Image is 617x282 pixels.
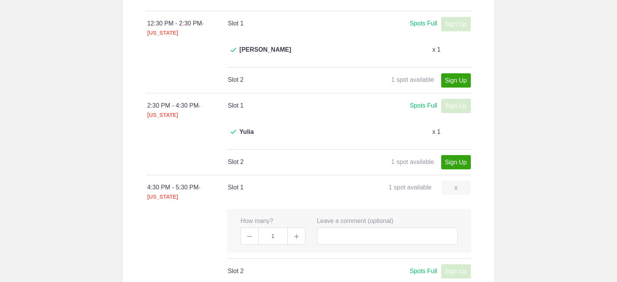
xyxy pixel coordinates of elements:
[231,48,236,52] img: Check dark green
[239,45,291,64] span: [PERSON_NAME]
[441,73,471,88] a: Sign Up
[410,267,437,276] div: Spots Full
[231,130,236,134] img: Check dark green
[410,101,437,111] div: Spots Full
[432,127,440,137] p: x 1
[317,217,393,226] label: Leave a comment (optional)
[228,101,349,110] h4: Slot 1
[147,101,228,120] div: 2:30 PM - 4:30 PM
[391,76,434,83] span: 1 spot available
[389,184,432,191] span: 1 spot available
[147,19,228,37] div: 12:30 PM - 2:30 PM
[241,217,273,226] label: How many?
[239,127,254,146] span: Yulia
[441,155,471,169] a: Sign Up
[228,75,349,84] h4: Slot 2
[228,183,349,192] h4: Slot 1
[147,183,228,201] div: 4:30 PM - 5:30 PM
[391,159,434,165] span: 1 spot available
[432,45,440,54] p: x 1
[228,267,349,276] h4: Slot 2
[228,157,349,167] h4: Slot 2
[147,184,201,200] span: - [US_STATE]
[147,103,201,118] span: - [US_STATE]
[410,19,437,29] div: Spots Full
[147,20,204,36] span: - [US_STATE]
[247,236,252,237] img: Minus gray
[228,19,349,28] h4: Slot 1
[442,181,471,195] a: x
[294,234,299,239] img: Plus gray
